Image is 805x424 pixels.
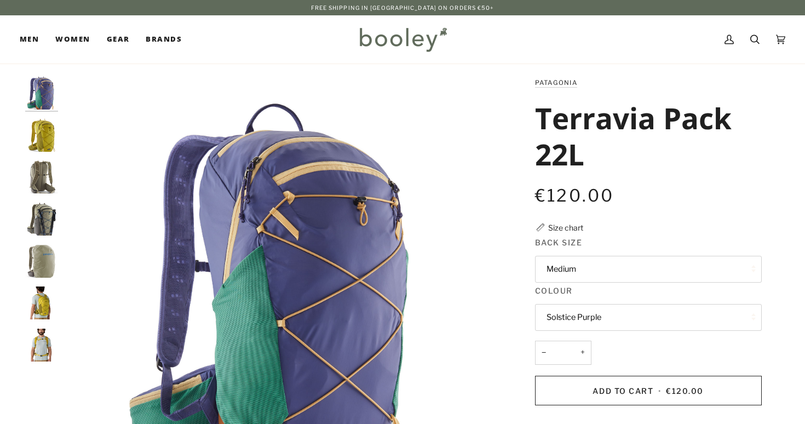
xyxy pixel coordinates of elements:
[47,15,98,64] a: Women
[535,237,583,248] span: Back Size
[535,100,754,172] h1: Terravia Pack 22L
[25,287,58,319] img: Patagonia Terravia Pack 22L Graze Green - Booley Galway
[666,386,704,396] span: €120.00
[535,376,762,405] button: Add to Cart • €120.00
[311,3,495,12] p: Free Shipping in [GEOGRAPHIC_DATA] on Orders €50+
[99,15,138,64] a: Gear
[535,256,762,283] button: Medium
[25,119,58,152] img: Patagonia Terravia Pack 22L Graze Green - Booley Galway
[146,34,182,45] span: Brands
[107,34,130,45] span: Gear
[137,15,190,64] a: Brands
[548,222,583,233] div: Size chart
[25,245,58,278] img: Patagonia Terravia Pack 22L - Booley Galway
[535,341,553,365] button: −
[25,161,58,193] img: Patagonia Terravia Pack 22L - Booley Galway
[25,203,58,236] img: Patagonia Terravia Pack 22L - Booley Galway
[574,341,591,365] button: +
[55,34,90,45] span: Women
[535,285,573,296] span: Colour
[25,329,58,362] img: Patagonia Terravia Pack 22L Graze Green - Booley Galway
[535,304,762,331] button: Solstice Purple
[355,24,451,55] img: Booley
[20,34,39,45] span: Men
[656,386,664,396] span: •
[535,185,614,206] span: €120.00
[535,79,577,87] a: Patagonia
[535,341,591,365] input: Quantity
[25,77,58,110] img: Patagonia Terravia Pack 22L Solstice Purple - Booley Galway
[20,15,47,64] a: Men
[593,386,653,396] span: Add to Cart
